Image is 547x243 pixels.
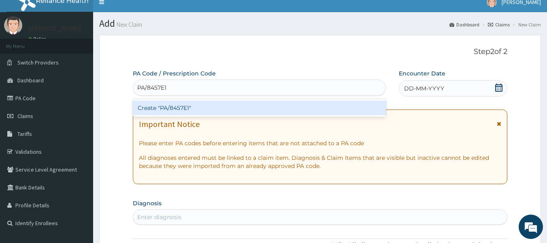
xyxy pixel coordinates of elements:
[4,16,22,34] img: User Image
[17,77,44,84] span: Dashboard
[133,199,162,207] label: Diagnosis
[17,130,32,138] span: Tariffs
[133,4,152,24] div: Minimize live chat window
[449,21,479,28] a: Dashboard
[133,47,508,56] p: Step 2 of 2
[47,71,112,153] span: We're online!
[139,154,502,170] p: All diagnoses entered must be linked to a claim item. Diagnosis & Claim Items that are visible bu...
[17,112,33,120] span: Claims
[137,213,181,221] div: Enter diagnosis
[139,139,502,147] p: Please enter PA codes before entering items that are not attached to a PA code
[133,101,386,115] div: Create "PA/8457E1"
[511,21,541,28] li: New Claim
[17,59,59,66] span: Switch Providers
[115,22,142,28] small: New Claim
[15,41,33,61] img: d_794563401_company_1708531726252_794563401
[133,69,216,77] label: PA Code / Prescription Code
[28,25,81,32] p: [PERSON_NAME]
[399,69,445,77] label: Encounter Date
[42,45,136,56] div: Chat with us now
[404,84,444,92] span: DD-MM-YYYY
[488,21,510,28] a: Claims
[28,36,48,42] a: Online
[4,159,154,187] textarea: Type your message and hit 'Enter'
[139,120,200,129] h1: Important Notice
[99,18,541,29] h1: Add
